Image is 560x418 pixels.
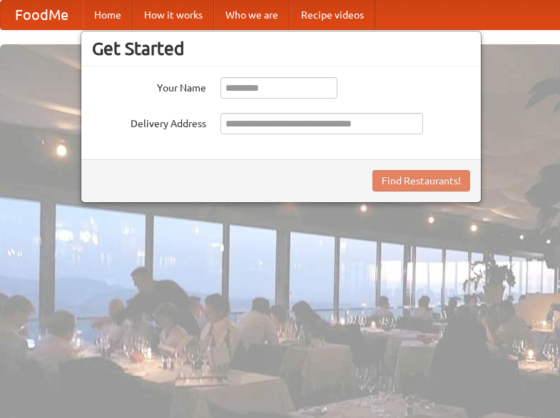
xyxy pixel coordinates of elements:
[1,1,83,29] a: FoodMe
[372,170,470,191] button: Find Restaurants!
[290,1,375,29] a: Recipe videos
[214,1,290,29] a: Who we are
[92,38,470,59] h3: Get Started
[92,113,206,131] label: Delivery Address
[83,1,133,29] a: Home
[133,1,214,29] a: How it works
[92,77,206,95] label: Your Name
